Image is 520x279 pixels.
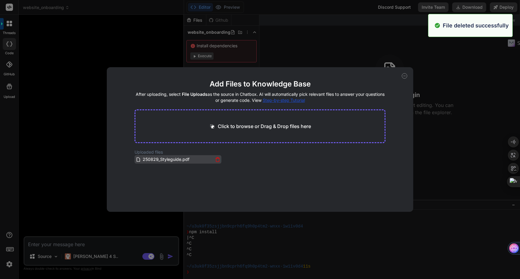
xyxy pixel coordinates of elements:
h2: Add Files to Knowledge Base [135,79,386,89]
h2: Uploaded files [135,149,386,155]
span: File Uploads [182,92,208,97]
span: Step-by-step Tutorial [263,98,305,103]
span: 250829_Styleguide.pdf [142,156,190,163]
p: File deleted successfully [443,21,509,30]
img: alert [434,21,440,30]
p: Click to browse or Drag & Drop files here [218,123,311,130]
h4: After uploading, select as the source in Chatbox. AI will automatically pick relevant files to an... [135,91,386,103]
